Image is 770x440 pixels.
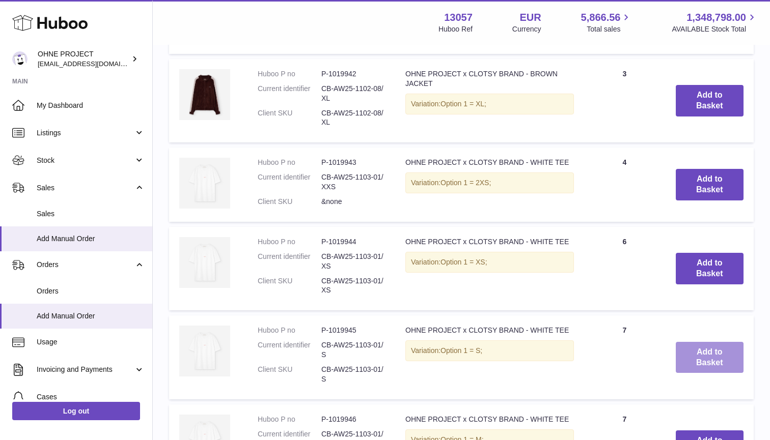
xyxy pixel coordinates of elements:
[321,365,385,384] dd: CB-AW25-1103-01/S
[37,260,134,270] span: Orders
[512,24,541,34] div: Currency
[37,286,145,296] span: Orders
[258,69,321,79] dt: Huboo P no
[444,11,473,24] strong: 13057
[179,237,230,288] img: OHNE PROJECT x CLOTSY BRAND - WHITE TEE
[395,148,584,222] td: OHNE PROJECT x CLOTSY BRAND - WHITE TEE
[37,234,145,244] span: Add Manual Order
[37,101,145,110] span: My Dashboard
[686,11,746,24] span: 1,348,798.00
[258,197,321,207] dt: Client SKU
[587,24,632,34] span: Total sales
[405,252,574,273] div: Variation:
[258,158,321,167] dt: Huboo P no
[395,227,584,310] td: OHNE PROJECT x CLOTSY BRAND - WHITE TEE
[676,342,744,373] button: Add to Basket
[258,326,321,335] dt: Huboo P no
[37,337,145,347] span: Usage
[179,69,230,120] img: OHNE PROJECT x CLOTSY BRAND - BROWN JACKET
[581,11,632,34] a: 5,866.56 Total sales
[179,326,230,376] img: OHNE PROJECT x CLOTSY BRAND - WHITE TEE
[321,172,385,192] dd: CB-AW25-1103-01/XXS
[12,51,28,67] img: support@ohneproject.com
[258,276,321,296] dt: Client SKU
[405,172,574,193] div: Variation:
[12,402,140,420] a: Log out
[395,315,584,399] td: OHNE PROJECT x CLOTSY BRAND - WHITE TEE
[441,179,491,187] span: Option 1 = 2XS;
[441,100,486,108] span: Option 1 = XL;
[321,237,385,247] dd: P-1019944
[258,237,321,247] dt: Huboo P no
[258,108,321,128] dt: Client SKU
[37,209,145,219] span: Sales
[321,69,385,79] dd: P-1019942
[321,276,385,296] dd: CB-AW25-1103-01/XS
[584,148,666,222] td: 4
[37,183,134,193] span: Sales
[321,158,385,167] dd: P-1019943
[258,252,321,271] dt: Current identifier
[519,11,541,24] strong: EUR
[321,252,385,271] dd: CB-AW25-1103-01/XS
[438,24,473,34] div: Huboo Ref
[258,172,321,192] dt: Current identifier
[441,346,482,355] span: Option 1 = S;
[584,315,666,399] td: 7
[321,340,385,360] dd: CB-AW25-1103-01/S
[321,326,385,335] dd: P-1019945
[37,128,134,138] span: Listings
[321,108,385,128] dd: CB-AW25-1102-08/XL
[258,84,321,103] dt: Current identifier
[395,59,584,142] td: OHNE PROJECT x CLOTSY BRAND - BROWN JACKET
[321,415,385,424] dd: P-1019946
[321,84,385,103] dd: CB-AW25-1102-08/XL
[38,49,129,69] div: OHNE PROJECT
[672,11,758,34] a: 1,348,798.00 AVAILABLE Stock Total
[441,258,487,266] span: Option 1 = XS;
[405,94,574,114] div: Variation:
[258,415,321,424] dt: Huboo P no
[321,197,385,207] dd: &none
[37,311,145,321] span: Add Manual Order
[581,11,621,24] span: 5,866.56
[584,59,666,142] td: 3
[258,340,321,360] dt: Current identifier
[37,156,134,165] span: Stock
[676,85,744,116] button: Add to Basket
[676,169,744,200] button: Add to Basket
[584,227,666,310] td: 6
[672,24,758,34] span: AVAILABLE Stock Total
[405,340,574,361] div: Variation:
[179,158,230,209] img: OHNE PROJECT x CLOTSY BRAND - WHITE TEE
[258,365,321,384] dt: Client SKU
[676,253,744,284] button: Add to Basket
[37,392,145,402] span: Cases
[38,60,150,68] span: [EMAIL_ADDRESS][DOMAIN_NAME]
[37,365,134,374] span: Invoicing and Payments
